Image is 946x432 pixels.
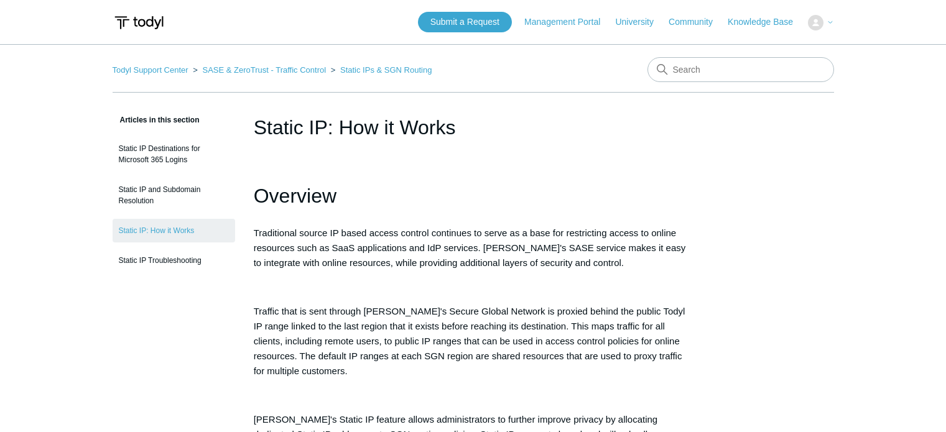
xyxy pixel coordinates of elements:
a: Static IP Troubleshooting [113,249,235,272]
h1: Static IP: How it Works [254,113,693,142]
input: Search [647,57,834,82]
a: Static IP and Subdomain Resolution [113,178,235,213]
img: Todyl Support Center Help Center home page [113,11,165,34]
li: Static IPs & SGN Routing [328,65,432,75]
span: Articles in this section [113,116,200,124]
a: SASE & ZeroTrust - Traffic Control [202,65,326,75]
a: Knowledge Base [728,16,805,29]
a: University [615,16,665,29]
p: Traditional source IP based access control continues to serve as a base for restricting access to... [254,226,693,270]
a: Static IPs & SGN Routing [340,65,432,75]
a: Community [669,16,725,29]
li: SASE & ZeroTrust - Traffic Control [190,65,328,75]
a: Todyl Support Center [113,65,188,75]
a: Management Portal [524,16,613,29]
li: Todyl Support Center [113,65,191,75]
a: Static IP: How it Works [113,219,235,242]
a: Submit a Request [418,12,512,32]
h1: Overview [254,180,693,212]
a: Static IP Destinations for Microsoft 365 Logins [113,137,235,172]
p: Traffic that is sent through [PERSON_NAME]'s Secure Global Network is proxied behind the public T... [254,304,693,379]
